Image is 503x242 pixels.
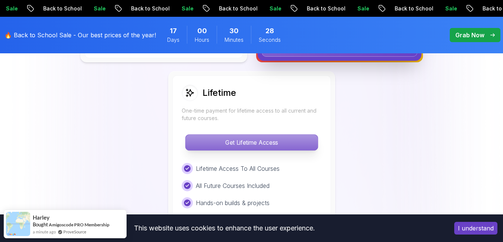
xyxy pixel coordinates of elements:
p: Back to School [32,5,82,12]
span: 17 Days [170,26,177,36]
span: Days [167,36,179,44]
p: Sale [258,5,282,12]
img: provesource social proof notification image [6,212,30,236]
span: 30 Minutes [229,26,239,36]
a: Get Lifetime Access [182,139,322,146]
span: Seconds [259,36,281,44]
h2: Lifetime [203,87,236,99]
p: Sale [170,5,194,12]
span: Minutes [225,36,243,44]
p: Grab Now [455,31,484,40]
p: Lifetime Access To All Courses [196,164,280,173]
span: Hours [195,36,209,44]
p: Back to School [120,5,170,12]
p: Hands-on builds & projects [196,198,270,207]
p: Back to School [295,5,346,12]
button: Accept cookies [454,222,497,235]
p: 🔥 Back to School Sale - Our best prices of the year! [4,31,156,40]
a: ProveSource [63,229,86,235]
span: a minute ago [33,229,56,235]
p: Back to School [207,5,258,12]
span: Harley [33,214,50,221]
div: This website uses cookies to enhance the user experience. [6,220,443,236]
span: 0 Hours [197,26,207,36]
p: Sale [346,5,370,12]
button: Get Lifetime Access [185,134,318,151]
span: Bought [33,221,48,227]
p: One-time payment for lifetime access to all current and future courses. [182,107,322,122]
p: Sale [82,5,106,12]
p: Sale [434,5,458,12]
span: 28 Seconds [265,26,274,36]
p: Back to School [383,5,434,12]
a: Amigoscode PRO Membership [49,222,109,227]
p: All Future Courses Included [196,181,270,190]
